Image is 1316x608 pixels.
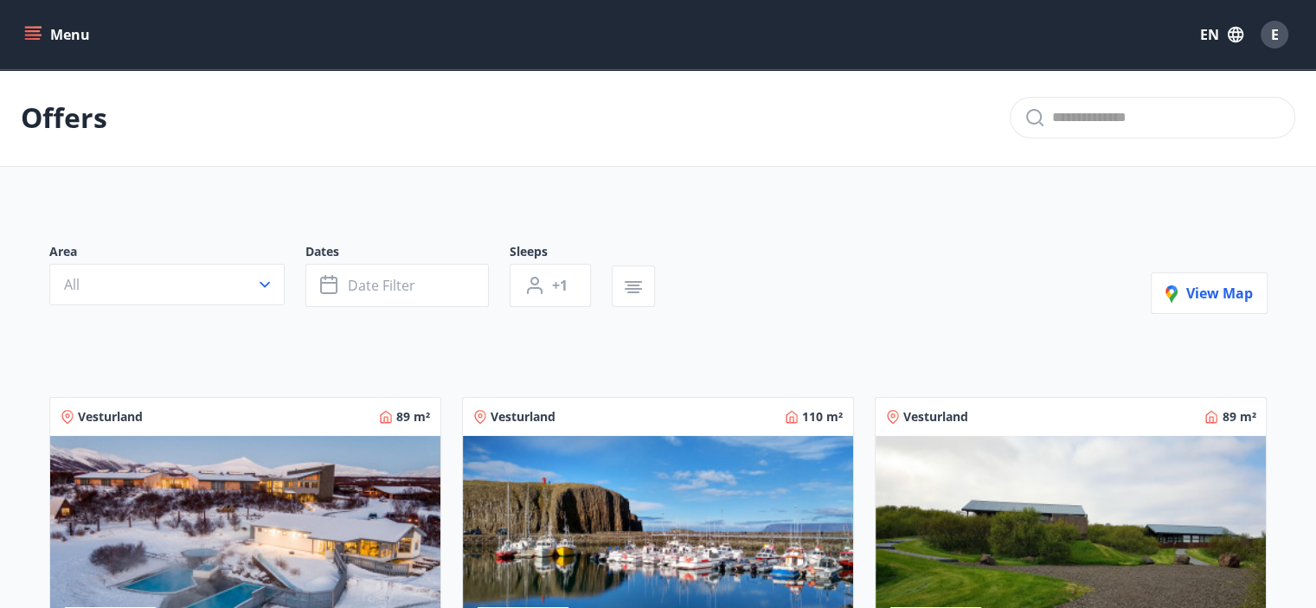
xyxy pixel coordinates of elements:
span: Dates [305,243,510,264]
span: Sleeps [510,243,612,264]
button: View map [1151,272,1268,314]
p: Offers [21,99,107,137]
span: All [64,275,80,294]
span: 110 m² [802,408,843,426]
span: +1 [552,276,568,295]
button: Date filter [305,264,489,307]
span: Vesturland [78,408,143,426]
span: E [1271,25,1279,44]
span: Vesturland [491,408,555,426]
span: Date filter [348,276,415,295]
span: View map [1165,284,1253,303]
span: Vesturland [903,408,968,426]
button: All [49,264,285,305]
button: menu [21,19,97,50]
span: 89 m² [396,408,430,426]
span: 89 m² [1222,408,1255,426]
button: EN [1193,19,1250,50]
span: Area [49,243,305,264]
button: E [1254,14,1295,55]
button: +1 [510,264,591,307]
